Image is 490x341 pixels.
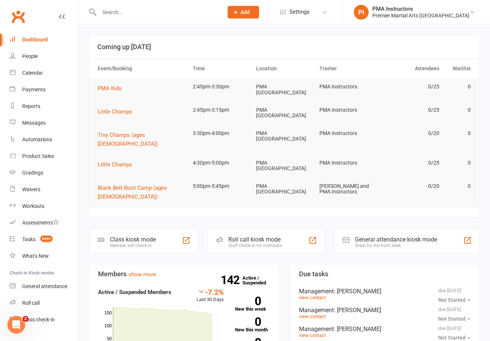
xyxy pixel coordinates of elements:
[189,101,253,119] td: 2:45pm-3:15pm
[235,296,261,307] strong: 0
[289,4,310,20] span: Settings
[316,101,379,119] td: PMA Instructors
[334,325,381,332] span: : [PERSON_NAME]
[10,181,78,198] a: Waivers
[189,125,253,142] td: 3:30pm-4:00pm
[98,183,186,201] button: Black Belt Boot Camp (ages [DEMOGRAPHIC_DATA])
[22,283,67,289] div: General attendance
[316,178,379,201] td: [PERSON_NAME] and PMA Instructors
[98,270,269,278] h3: Members
[10,215,78,231] a: Assessments
[22,136,52,142] div: Automations
[10,198,78,215] a: Workouts
[299,270,470,278] h3: Due tasks
[228,236,282,243] div: Roll call kiosk mode
[242,270,275,291] a: 142Active / Suspended
[189,154,253,172] td: 4:30pm-5:00pm
[22,153,54,159] div: Product Sales
[98,289,171,296] strong: Active / Suspended Members
[98,160,137,169] button: Little Champs
[10,295,78,311] a: Roll call
[253,59,316,78] th: Location
[443,154,474,172] td: 0
[316,125,379,142] td: PMA Instructors
[253,125,316,148] td: PMA [GEOGRAPHIC_DATA]
[10,278,78,295] a: General attendance kiosk mode
[22,317,55,323] div: Class check-in
[10,231,78,248] a: Tasks 999+
[316,59,379,78] th: Trainer
[379,154,443,172] td: 0/25
[316,78,379,95] td: PMA Instructors
[379,178,443,195] td: 0/20
[443,101,474,119] td: 0
[253,178,316,201] td: PMA [GEOGRAPHIC_DATA]
[94,59,189,78] th: Event/Booking
[10,65,78,81] a: Calendar
[22,170,43,176] div: Gradings
[189,78,253,95] td: 2:45pm-3:30pm
[23,316,28,322] span: 2
[40,236,53,242] span: 999+
[22,70,43,76] div: Calendar
[241,9,250,15] span: Add
[299,332,326,338] a: view contact
[372,6,469,12] div: PMA Instructors
[379,101,443,119] td: 0/25
[98,161,132,168] span: Little Champs
[235,317,269,332] a: 0New this month
[316,154,379,172] td: PMA Instructors
[299,288,470,295] div: Management
[10,31,78,48] a: Dashboard
[379,78,443,95] td: 0/25
[379,125,443,142] td: 0/20
[22,37,48,43] div: Dashboard
[10,131,78,148] a: Automations
[355,243,437,248] div: Great for the front desk
[22,220,59,226] div: Assessments
[354,5,369,20] div: PI
[98,132,158,147] span: Tiny Champs (ages [DEMOGRAPHIC_DATA])
[98,85,122,92] span: PMA Kids
[299,307,470,314] div: Management
[221,274,242,286] strong: 142
[197,288,224,304] div: Last 30 Days
[443,78,474,95] td: 0
[228,243,282,248] div: Staff check-in for members
[10,311,78,328] a: Class kiosk mode
[443,125,474,142] td: 0
[355,236,437,243] div: General attendance kiosk mode
[299,295,326,300] a: view contact
[22,120,46,126] div: Messages
[98,108,132,115] span: Little Champs
[10,98,78,115] a: Reports
[10,248,78,264] a: What's New
[22,300,40,306] div: Roll call
[189,59,253,78] th: Time
[10,115,78,131] a: Messages
[253,154,316,178] td: PMA [GEOGRAPHIC_DATA]
[98,131,186,148] button: Tiny Champs (ages [DEMOGRAPHIC_DATA])
[10,81,78,98] a: Payments
[443,178,474,195] td: 0
[97,7,218,17] input: Search...
[443,59,474,78] th: Waitlist
[197,288,224,296] div: -7.2%
[235,297,269,311] a: 0New this week
[299,325,470,332] div: Management
[128,271,156,278] a: show more
[299,314,326,319] a: view contact
[253,78,316,101] td: PMA [GEOGRAPHIC_DATA]
[10,48,78,65] a: People
[9,7,27,26] a: Clubworx
[235,316,261,327] strong: 0
[22,103,40,109] div: Reports
[372,12,469,19] div: Premier Martial Arts [GEOGRAPHIC_DATA]
[22,53,38,59] div: People
[98,107,137,116] button: Little Champs
[97,43,471,51] h3: Coming up [DATE]
[22,203,44,209] div: Workouts
[253,101,316,125] td: PMA [GEOGRAPHIC_DATA]
[228,6,259,18] button: Add
[22,87,46,92] div: Payments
